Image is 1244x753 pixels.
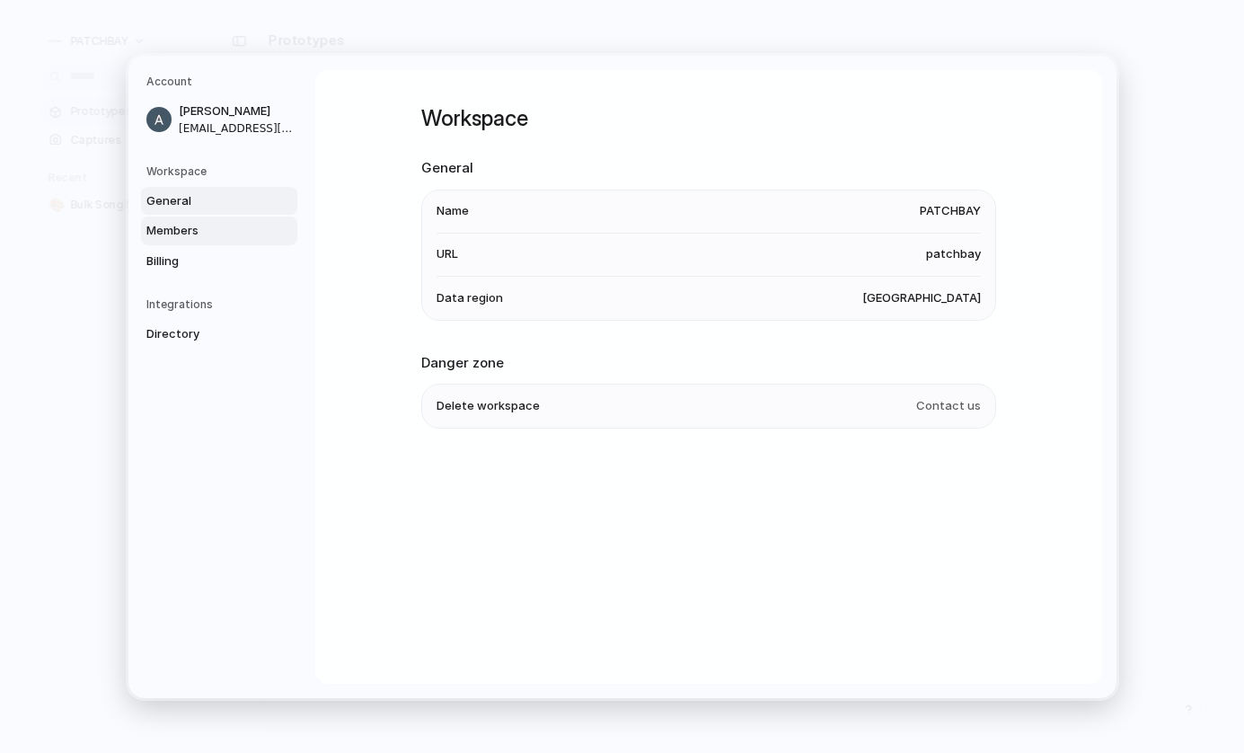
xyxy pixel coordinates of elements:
a: General [141,186,297,215]
span: PATCHBAY [920,202,981,220]
span: [PERSON_NAME] [179,102,294,120]
span: Data region [437,288,503,306]
a: Billing [141,246,297,275]
span: Name [437,202,469,220]
h2: Danger zone [421,352,996,373]
span: Contact us [916,397,981,415]
span: [EMAIL_ADDRESS][DOMAIN_NAME] [179,120,294,136]
h2: General [421,158,996,179]
span: General [146,191,261,209]
a: Members [141,217,297,245]
span: [GEOGRAPHIC_DATA] [862,288,981,306]
h1: Workspace [421,102,996,135]
span: URL [437,245,458,263]
span: patchbay [926,245,981,263]
a: [PERSON_NAME][EMAIL_ADDRESS][DOMAIN_NAME] [141,97,297,142]
h5: Account [146,74,297,90]
span: Members [146,222,261,240]
span: Delete workspace [437,397,540,415]
a: Directory [141,320,297,349]
span: Directory [146,325,261,343]
h5: Integrations [146,297,297,313]
h5: Workspace [146,163,297,179]
span: Billing [146,252,261,270]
